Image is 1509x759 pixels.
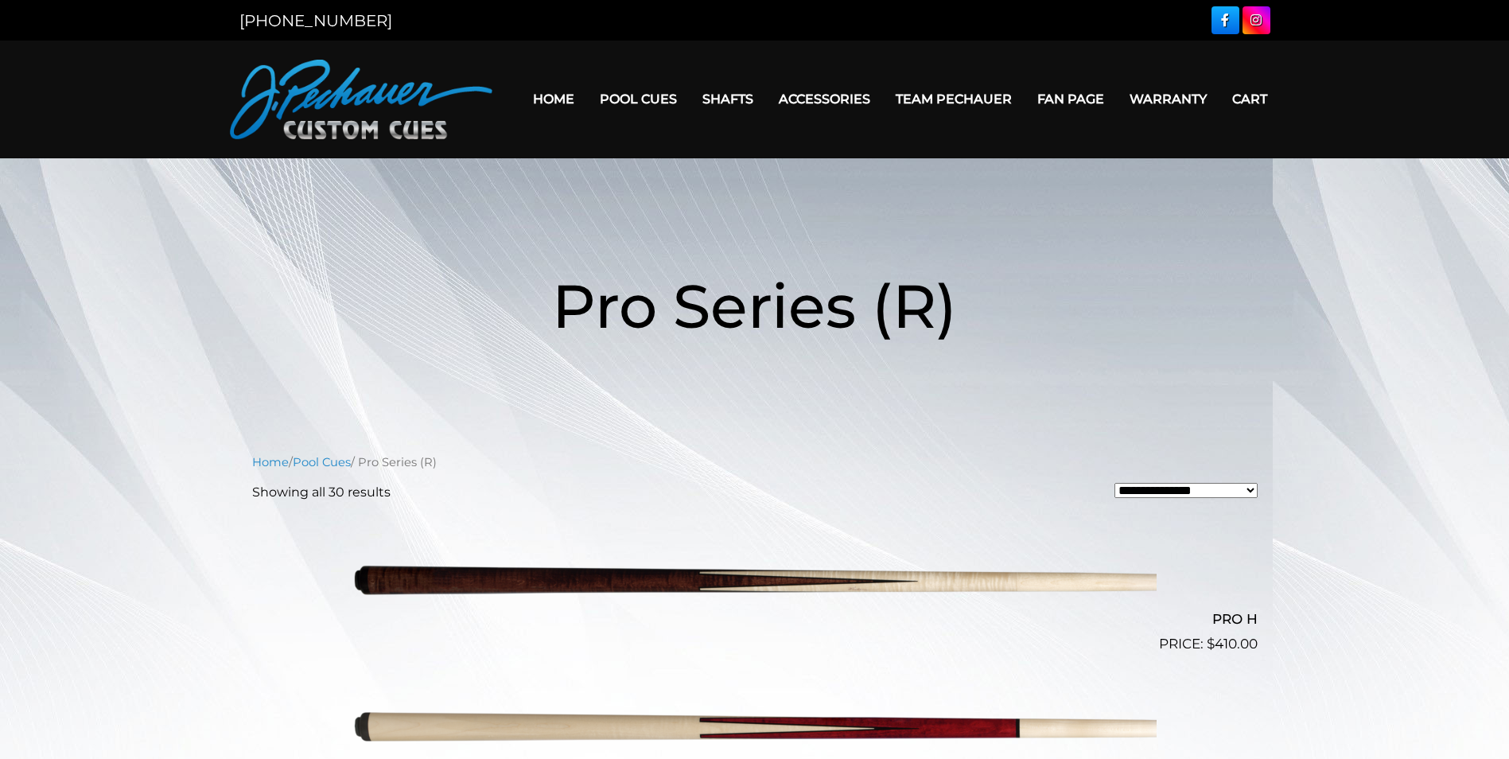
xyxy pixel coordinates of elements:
a: Pool Cues [293,455,351,469]
p: Showing all 30 results [252,483,391,502]
a: Accessories [766,79,883,119]
span: $ [1207,636,1215,652]
a: Warranty [1117,79,1219,119]
a: PRO H $410.00 [252,515,1258,655]
img: PRO H [353,515,1157,648]
span: Pro Series (R) [552,269,957,343]
bdi: 410.00 [1207,636,1258,652]
a: Home [520,79,587,119]
select: Shop order [1114,483,1258,498]
a: Shafts [690,79,766,119]
h2: PRO H [252,605,1258,634]
nav: Breadcrumb [252,453,1258,471]
a: Fan Page [1025,79,1117,119]
a: Team Pechauer [883,79,1025,119]
a: Cart [1219,79,1280,119]
img: Pechauer Custom Cues [230,60,492,139]
a: Pool Cues [587,79,690,119]
a: Home [252,455,289,469]
a: [PHONE_NUMBER] [239,11,392,30]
